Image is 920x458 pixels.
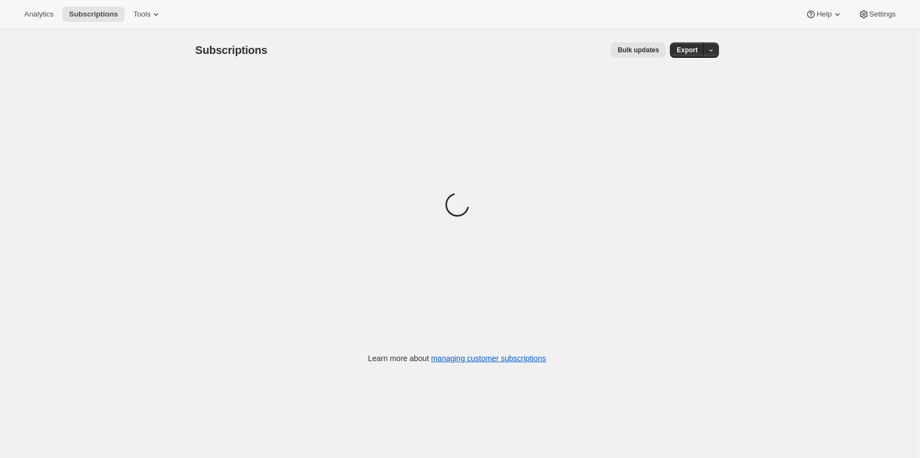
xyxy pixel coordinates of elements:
[24,10,53,19] span: Analytics
[133,10,150,19] span: Tools
[18,7,60,22] button: Analytics
[431,354,546,363] a: managing customer subscriptions
[611,42,665,58] button: Bulk updates
[69,10,118,19] span: Subscriptions
[62,7,125,22] button: Subscriptions
[196,44,268,56] span: Subscriptions
[368,353,546,364] p: Learn more about
[869,10,896,19] span: Settings
[799,7,849,22] button: Help
[816,10,831,19] span: Help
[677,46,697,54] span: Export
[852,7,902,22] button: Settings
[127,7,168,22] button: Tools
[670,42,704,58] button: Export
[618,46,659,54] span: Bulk updates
